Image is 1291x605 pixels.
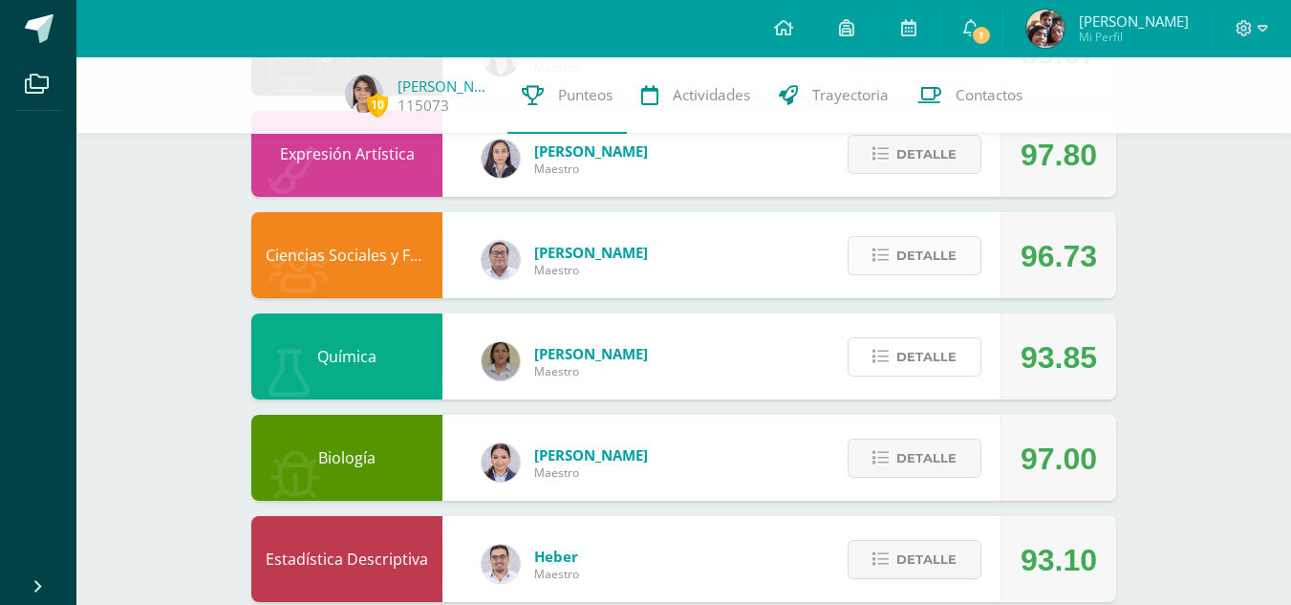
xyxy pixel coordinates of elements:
[534,344,648,363] span: [PERSON_NAME]
[534,445,648,465] span: [PERSON_NAME]
[534,465,648,481] span: Maestro
[848,337,981,377] button: Detalle
[534,363,648,379] span: Maestro
[1021,112,1097,198] div: 97.80
[1021,314,1097,400] div: 93.85
[896,441,957,476] span: Detalle
[534,141,648,161] span: [PERSON_NAME]
[848,135,981,174] button: Detalle
[482,342,520,380] img: 3af43c4f3931345fadf8ce10480f33e2.png
[1021,416,1097,502] div: 97.00
[558,85,613,105] span: Punteos
[367,93,388,117] span: 10
[848,236,981,275] button: Detalle
[482,140,520,178] img: 35694fb3d471466e11a043d39e0d13e5.png
[251,516,442,602] div: Estadística Descriptiva
[251,415,442,501] div: Biología
[398,96,449,116] a: 115073
[482,443,520,482] img: 855b3dd62270c154f2b859b7888d8297.png
[627,57,764,134] a: Actividades
[673,85,750,105] span: Actividades
[956,85,1022,105] span: Contactos
[534,243,648,262] span: [PERSON_NAME]
[1026,10,1065,48] img: 2888544038d106339d2fbd494f6dd41f.png
[896,238,957,273] span: Detalle
[896,339,957,375] span: Detalle
[534,161,648,177] span: Maestro
[398,76,493,96] a: [PERSON_NAME]
[507,57,627,134] a: Punteos
[482,241,520,279] img: 5778bd7e28cf89dedf9ffa8080fc1cd8.png
[251,212,442,298] div: Ciencias Sociales y Formación Ciudadana 5
[534,566,579,582] span: Maestro
[251,111,442,197] div: Expresión Artística
[764,57,903,134] a: Trayectoria
[848,439,981,478] button: Detalle
[534,547,579,566] span: Heber
[345,75,383,113] img: ea47ce28a7496064ea32b8adea22b8c5.png
[896,542,957,577] span: Detalle
[903,57,1037,134] a: Contactos
[482,545,520,583] img: 54231652241166600daeb3395b4f1510.png
[1079,29,1189,45] span: Mi Perfil
[251,313,442,400] div: Química
[896,137,957,172] span: Detalle
[534,262,648,278] span: Maestro
[1079,11,1189,31] span: [PERSON_NAME]
[812,85,889,105] span: Trayectoria
[1021,213,1097,299] div: 96.73
[848,540,981,579] button: Detalle
[971,25,992,46] span: 1
[1021,517,1097,603] div: 93.10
